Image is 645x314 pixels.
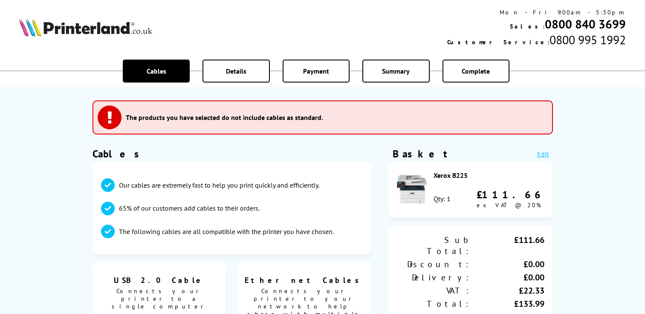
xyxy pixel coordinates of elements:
[462,67,490,75] span: Complete
[447,9,626,16] div: Mon - Fri 9:00am - 5:30pm
[303,67,329,75] span: Payment
[471,259,544,270] div: £0.00
[471,234,544,257] div: £111.66
[119,203,260,213] p: 65% of our customers add cables to their orders.
[119,227,334,236] p: The following cables are all compatible with the printer you have chosen.
[434,171,544,180] div: Xerox B225
[19,18,152,37] img: Printerland Logo
[397,285,471,296] div: VAT:
[477,188,544,201] div: £111.66
[447,38,550,46] span: Customer Service:
[382,67,410,75] span: Summary
[550,32,626,48] span: 0800 995 1992
[434,194,451,203] div: Qty: 1
[397,298,471,309] div: Total:
[471,285,544,296] div: £22.33
[126,113,323,122] h3: The products you have selected do not include cables as standard.
[99,275,220,285] span: USB 2.0 Cable
[471,272,544,283] div: £0.00
[397,259,471,270] div: Discount:
[510,23,545,30] span: Sales:
[226,67,246,75] span: Details
[393,147,448,160] div: Basket
[477,201,541,209] span: ex VAT @ 20%
[244,275,365,285] span: Ethernet Cables
[397,272,471,283] div: Delivery:
[147,67,166,75] span: Cables
[397,174,427,204] img: Xerox B225
[93,147,371,160] h1: Cables
[397,234,471,257] div: Sub Total:
[119,180,319,190] p: Our cables are extremely fast to help you print quickly and efficiently.
[545,16,626,32] a: 0800 840 3699
[537,150,549,158] a: Edit
[471,298,544,309] div: £133.99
